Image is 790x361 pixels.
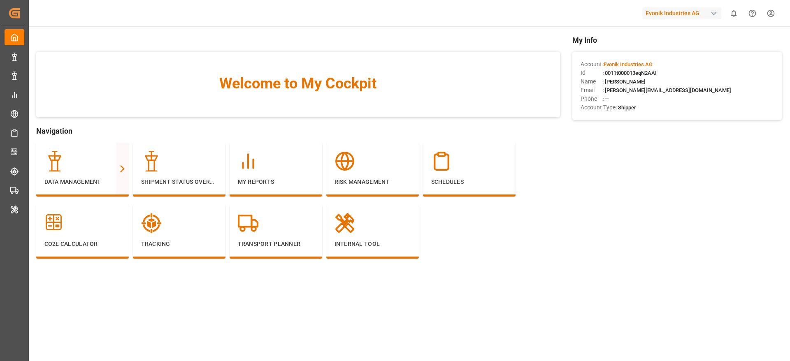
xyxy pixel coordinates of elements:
[604,61,653,67] span: Evonik Industries AG
[431,178,507,186] p: Schedules
[642,5,725,21] button: Evonik Industries AG
[36,125,560,137] span: Navigation
[44,178,121,186] p: Data Management
[238,178,314,186] p: My Reports
[581,86,602,95] span: Email
[581,95,602,103] span: Phone
[141,178,217,186] p: Shipment Status Overview
[581,103,616,112] span: Account Type
[141,240,217,248] p: Tracking
[602,79,646,85] span: : [PERSON_NAME]
[602,61,653,67] span: :
[581,69,602,77] span: Id
[602,87,731,93] span: : [PERSON_NAME][EMAIL_ADDRESS][DOMAIN_NAME]
[602,70,657,76] span: : 0011t000013eqN2AAI
[572,35,782,46] span: My Info
[725,4,743,23] button: show 0 new notifications
[616,104,636,111] span: : Shipper
[602,96,609,102] span: : —
[44,240,121,248] p: CO2e Calculator
[53,72,544,95] span: Welcome to My Cockpit
[743,4,762,23] button: Help Center
[238,240,314,248] p: Transport Planner
[581,77,602,86] span: Name
[335,240,411,248] p: Internal Tool
[642,7,721,19] div: Evonik Industries AG
[581,60,602,69] span: Account
[335,178,411,186] p: Risk Management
